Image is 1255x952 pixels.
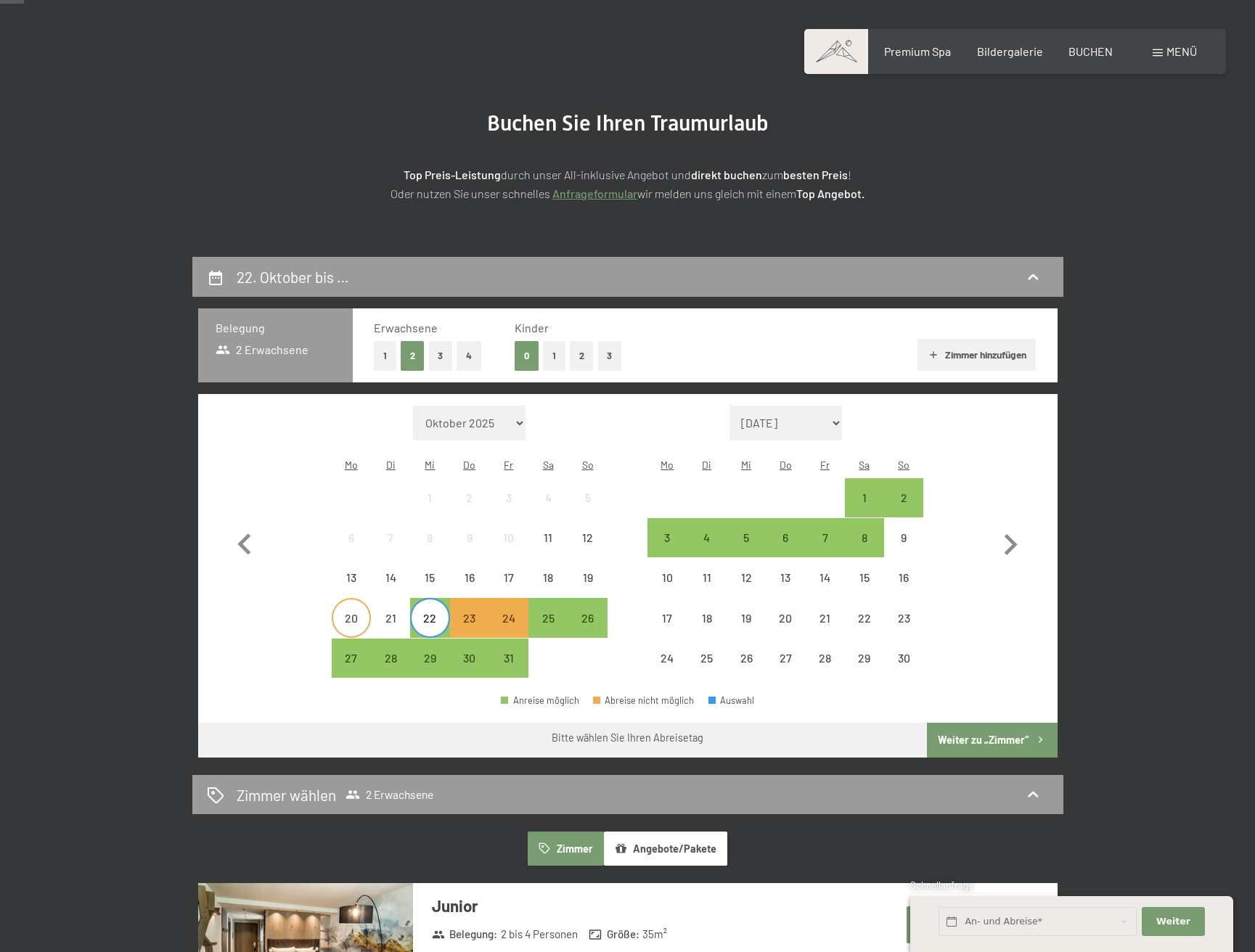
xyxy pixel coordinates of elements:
h2: Zimmer wählen [237,784,336,805]
div: Thu Nov 27 2025 [766,639,805,678]
div: 18 [689,612,725,649]
div: Thu Nov 06 2025 [766,518,805,557]
div: Anreise möglich [884,478,923,517]
div: Anreise nicht möglich [410,558,449,597]
abbr: Montag [345,459,358,471]
div: 14 [806,572,843,608]
div: Anreise nicht möglich [371,558,410,597]
div: Fri Oct 17 2025 [489,558,528,597]
div: Anreise nicht möglich [489,518,528,557]
abbr: Mittwoch [741,459,751,471]
div: Anreise nicht möglich [766,639,805,678]
div: Mon Nov 10 2025 [647,558,687,597]
div: Mon Oct 20 2025 [332,598,371,637]
div: Tue Nov 25 2025 [687,639,727,678]
div: Sun Nov 16 2025 [884,558,923,597]
div: Anreise nicht möglich [528,558,568,597]
strong: Top Angebot. [796,186,864,200]
abbr: Dienstag [702,459,711,471]
div: Anreise möglich [489,639,528,678]
div: Anreise nicht möglich [332,558,371,597]
div: Sun Oct 05 2025 [568,478,607,517]
div: Anreise nicht möglich [884,598,923,637]
div: 8 [846,532,883,568]
div: 3 [649,532,685,568]
abbr: Mittwoch [425,459,435,471]
div: 18 [530,572,566,608]
div: Fri Nov 14 2025 [805,558,844,597]
abbr: Freitag [820,459,830,471]
div: Tue Oct 07 2025 [371,518,410,557]
div: Wed Nov 05 2025 [727,518,766,557]
a: Bildergalerie [977,44,1043,58]
div: 19 [569,572,605,608]
div: Anreise nicht möglich [687,639,727,678]
div: 12 [569,532,605,568]
div: Fri Oct 10 2025 [489,518,528,557]
div: Tue Oct 21 2025 [371,598,410,637]
div: 30 [451,652,488,689]
div: Sat Nov 08 2025 [845,518,884,557]
div: 12 [728,572,764,608]
div: Anreise nicht möglich [450,518,489,557]
div: Anreise nicht möglich [568,518,607,557]
div: Mon Nov 24 2025 [647,639,687,678]
button: 4 [457,341,481,371]
div: Anreise nicht möglich [332,598,371,637]
div: Anreise möglich [450,639,489,678]
div: 26 [728,652,764,689]
div: Anreise möglich [805,518,844,557]
div: Auswahl [708,696,755,705]
div: 21 [372,612,409,649]
div: Anreise nicht möglich [647,598,687,637]
div: Anreise nicht möglich [489,478,528,517]
div: 5 [569,492,605,528]
div: 10 [649,572,685,608]
div: Anreise nicht möglich [410,518,449,557]
button: Nächster Monat [989,406,1031,678]
div: Anreise nicht möglich [727,558,766,597]
h3: Junior [432,895,864,917]
div: Anreise möglich [845,478,884,517]
button: 0 [515,341,539,371]
span: Menü [1166,44,1197,58]
abbr: Dienstag [386,459,396,471]
div: Fri Nov 07 2025 [805,518,844,557]
button: Weiter [1142,907,1204,937]
div: 27 [767,652,804,689]
div: Anreise nicht möglich [727,639,766,678]
abbr: Sonntag [898,459,909,471]
div: 21 [806,612,843,649]
div: Wed Oct 22 2025 [410,598,449,637]
span: Schnellanfrage [910,879,973,891]
div: Anreise nicht möglich [884,558,923,597]
span: 2 Erwachsene [346,787,433,802]
div: Anreise nicht möglich [884,639,923,678]
div: Anreise möglich [528,598,568,637]
div: 15 [846,572,883,608]
div: 25 [689,652,725,689]
div: Anreise nicht möglich [687,598,727,637]
abbr: Donnerstag [780,459,792,471]
div: Anreise nicht möglich [845,558,884,597]
div: 22 [412,612,448,649]
div: 24 [649,652,685,689]
div: Anreise möglich [568,598,607,637]
div: 31 [491,652,527,689]
span: Buchen Sie Ihren Traumurlaub [487,110,769,136]
div: Mon Oct 13 2025 [332,558,371,597]
div: 19 [728,612,764,649]
div: Sat Nov 29 2025 [845,639,884,678]
div: Anreise nicht möglich [410,478,449,517]
div: Anreise nicht möglich [845,639,884,678]
div: Bitte wählen Sie Ihren Abreisetag [552,731,703,745]
h2: 22. Oktober bis … [237,268,349,286]
div: Sun Nov 09 2025 [884,518,923,557]
div: Sat Nov 22 2025 [845,598,884,637]
div: Anreise möglich [410,598,449,637]
div: Anreise nicht möglich [805,639,844,678]
a: Anfrageformular [552,186,637,200]
h3: Belegung [216,320,335,336]
div: Anreise nicht möglich [450,558,489,597]
div: Wed Nov 12 2025 [727,558,766,597]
